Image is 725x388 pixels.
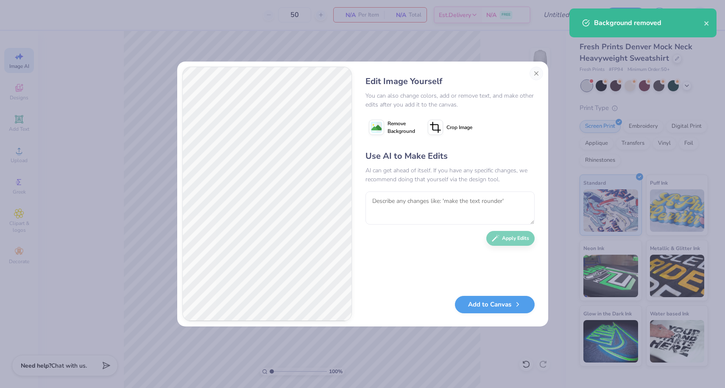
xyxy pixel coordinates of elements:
div: Use AI to Make Edits [365,150,535,163]
button: close [704,18,710,28]
span: Crop Image [446,124,472,131]
div: Edit Image Yourself [365,75,535,88]
button: Crop Image [424,117,477,138]
div: You can also change colors, add or remove text, and make other edits after you add it to the canvas. [365,91,535,109]
button: Add to Canvas [455,296,535,313]
div: Background removed [594,18,704,28]
button: Close [530,67,543,80]
div: AI can get ahead of itself. If you have any specific changes, we recommend doing that yourself vi... [365,166,535,184]
span: Remove Background [388,120,415,135]
button: Remove Background [365,117,418,138]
